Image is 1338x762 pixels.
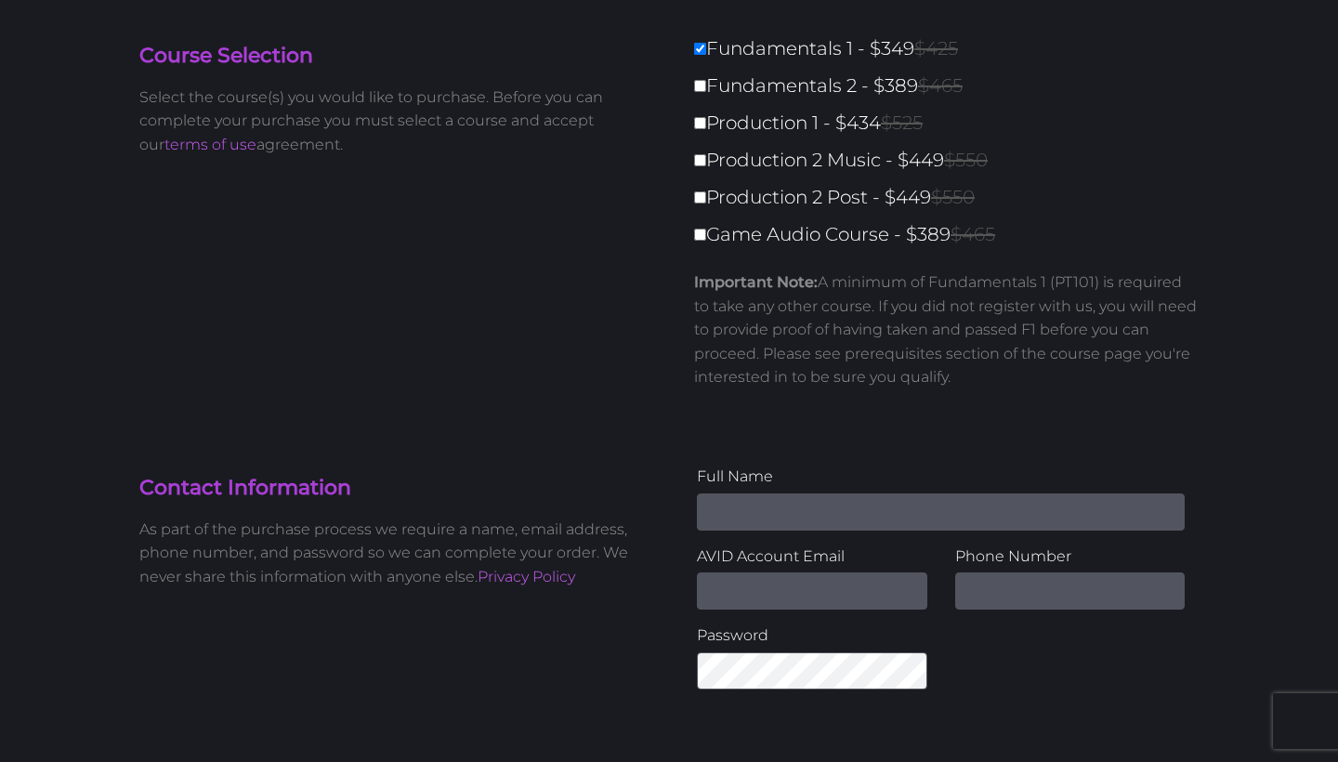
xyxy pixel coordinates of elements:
[694,107,1210,139] label: Production 1 - $434
[697,545,927,569] label: AVID Account Email
[139,474,655,503] h4: Contact Information
[694,273,818,291] strong: Important Note:
[139,42,655,71] h4: Course Selection
[694,144,1210,177] label: Production 2 Music - $449
[694,270,1199,389] p: A minimum of Fundamentals 1 (PT101) is required to take any other course. If you did not register...
[164,136,256,153] a: terms of use
[694,33,1210,65] label: Fundamentals 1 - $349
[697,624,927,648] label: Password
[697,465,1185,489] label: Full Name
[694,229,706,241] input: Game Audio Course - $389$465
[139,85,655,157] p: Select the course(s) you would like to purchase. Before you can complete your purchase you must s...
[881,112,923,134] span: $525
[951,223,995,245] span: $465
[944,149,988,171] span: $550
[694,191,706,204] input: Production 2 Post - $449$550
[694,80,706,92] input: Fundamentals 2 - $389$465
[694,70,1210,102] label: Fundamentals 2 - $389
[694,43,706,55] input: Fundamentals 1 - $349$425
[694,154,706,166] input: Production 2 Music - $449$550
[955,545,1186,569] label: Phone Number
[694,181,1210,214] label: Production 2 Post - $449
[478,568,575,585] a: Privacy Policy
[931,186,975,208] span: $550
[139,518,655,589] p: As part of the purchase process we require a name, email address, phone number, and password so w...
[918,74,963,97] span: $465
[694,218,1210,251] label: Game Audio Course - $389
[914,37,958,59] span: $425
[694,117,706,129] input: Production 1 - $434$525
